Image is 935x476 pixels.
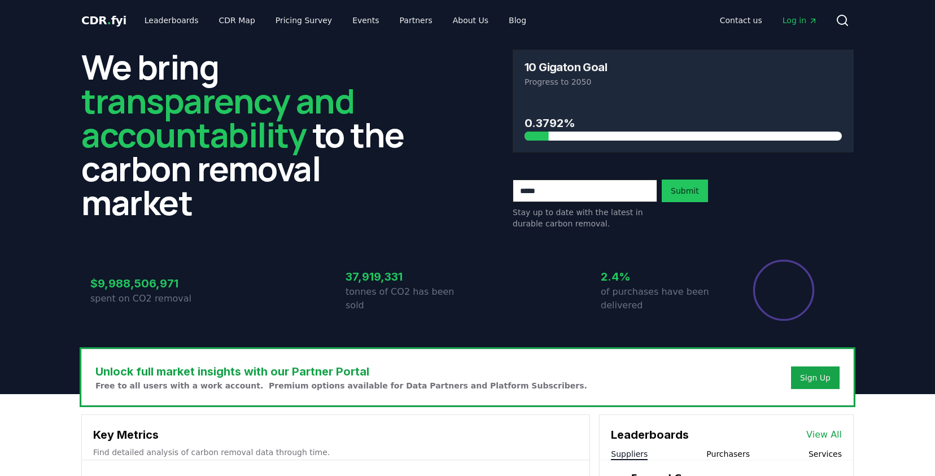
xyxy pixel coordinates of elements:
[525,62,607,73] h3: 10 Gigaton Goal
[81,12,126,28] a: CDR.fyi
[346,268,467,285] h3: 37,919,331
[343,10,388,30] a: Events
[81,50,422,219] h2: We bring to the carbon removal market
[752,259,815,322] div: Percentage of sales delivered
[90,275,212,292] h3: $9,988,506,971
[81,77,354,158] span: transparency and accountability
[391,10,442,30] a: Partners
[601,285,723,312] p: of purchases have been delivered
[90,292,212,305] p: spent on CO2 removal
[662,180,708,202] button: Submit
[525,115,842,132] h3: 0.3792%
[95,380,587,391] p: Free to all users with a work account. Premium options available for Data Partners and Platform S...
[95,363,587,380] h3: Unlock full market insights with our Partner Portal
[444,10,497,30] a: About Us
[107,14,111,27] span: .
[81,14,126,27] span: CDR fyi
[791,366,840,389] button: Sign Up
[806,428,842,442] a: View All
[346,285,467,312] p: tonnes of CO2 has been sold
[774,10,827,30] a: Log in
[525,76,842,88] p: Progress to 2050
[93,426,578,443] h3: Key Metrics
[500,10,535,30] a: Blog
[783,15,818,26] span: Log in
[800,372,831,383] a: Sign Up
[711,10,771,30] a: Contact us
[136,10,535,30] nav: Main
[601,268,723,285] h3: 2.4%
[711,10,827,30] nav: Main
[513,207,657,229] p: Stay up to date with the latest in durable carbon removal.
[93,447,578,458] p: Find detailed analysis of carbon removal data through time.
[266,10,341,30] a: Pricing Survey
[136,10,208,30] a: Leaderboards
[210,10,264,30] a: CDR Map
[611,426,689,443] h3: Leaderboards
[809,448,842,460] button: Services
[611,448,648,460] button: Suppliers
[706,448,750,460] button: Purchasers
